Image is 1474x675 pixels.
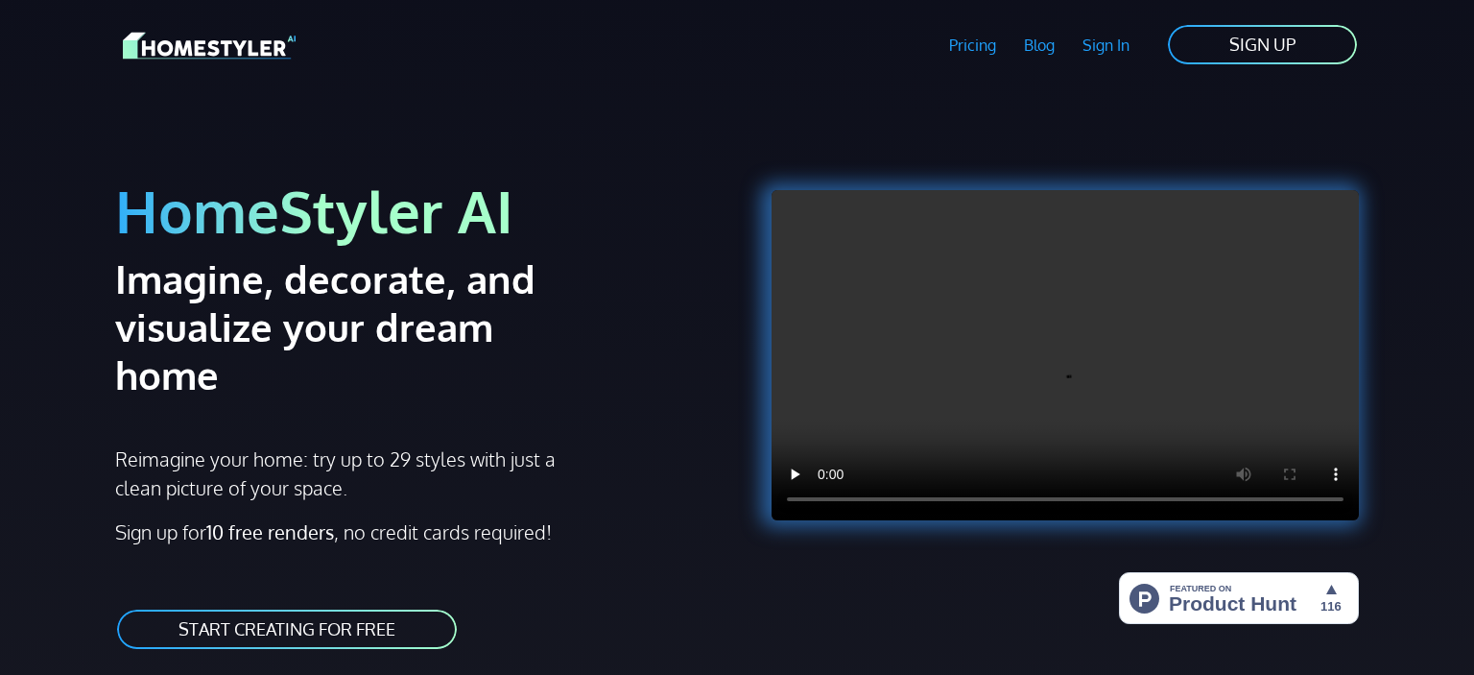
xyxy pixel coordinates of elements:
a: Pricing [936,23,1010,67]
img: HomeStyler AI logo [123,29,296,62]
h1: HomeStyler AI [115,175,725,247]
strong: 10 free renders [206,519,334,544]
p: Reimagine your home: try up to 29 styles with just a clean picture of your space. [115,445,573,502]
a: Blog [1010,23,1068,67]
a: START CREATING FOR FREE [115,608,459,651]
p: Sign up for , no credit cards required! [115,518,725,546]
img: HomeStyler AI - Interior Design Made Easy: One Click to Your Dream Home | Product Hunt [1119,572,1359,624]
a: SIGN UP [1166,23,1359,66]
a: Sign In [1068,23,1143,67]
h2: Imagine, decorate, and visualize your dream home [115,254,604,398]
